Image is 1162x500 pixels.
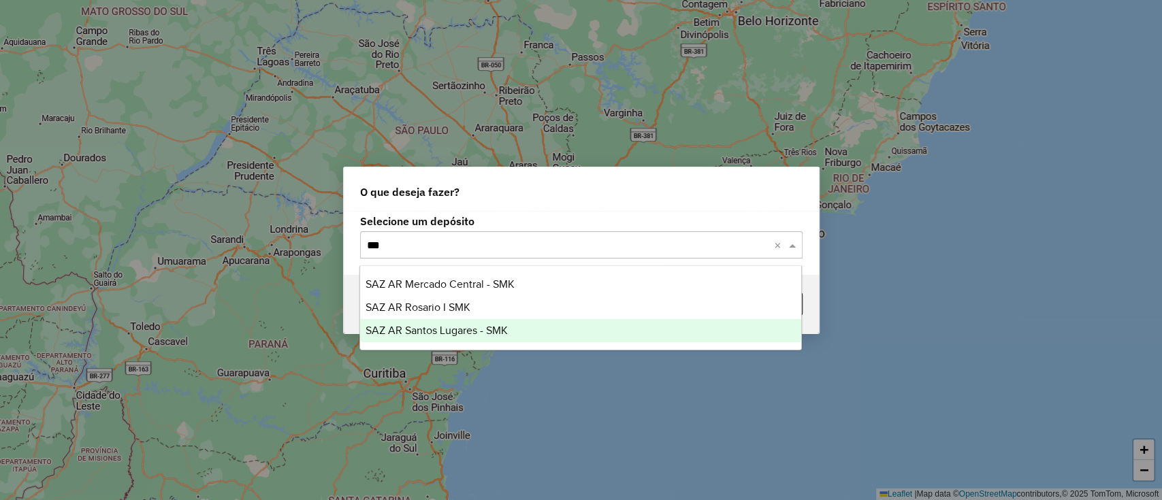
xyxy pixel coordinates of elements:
[360,213,803,229] label: Selecione um depósito
[366,301,470,313] span: SAZ AR Rosario I SMK
[366,324,508,336] span: SAZ AR Santos Lugares - SMK
[774,237,786,253] span: Clear all
[360,184,459,200] span: O que deseja fazer?
[366,278,515,290] span: SAZ AR Mercado Central - SMK
[359,265,802,350] ng-dropdown-panel: Options list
